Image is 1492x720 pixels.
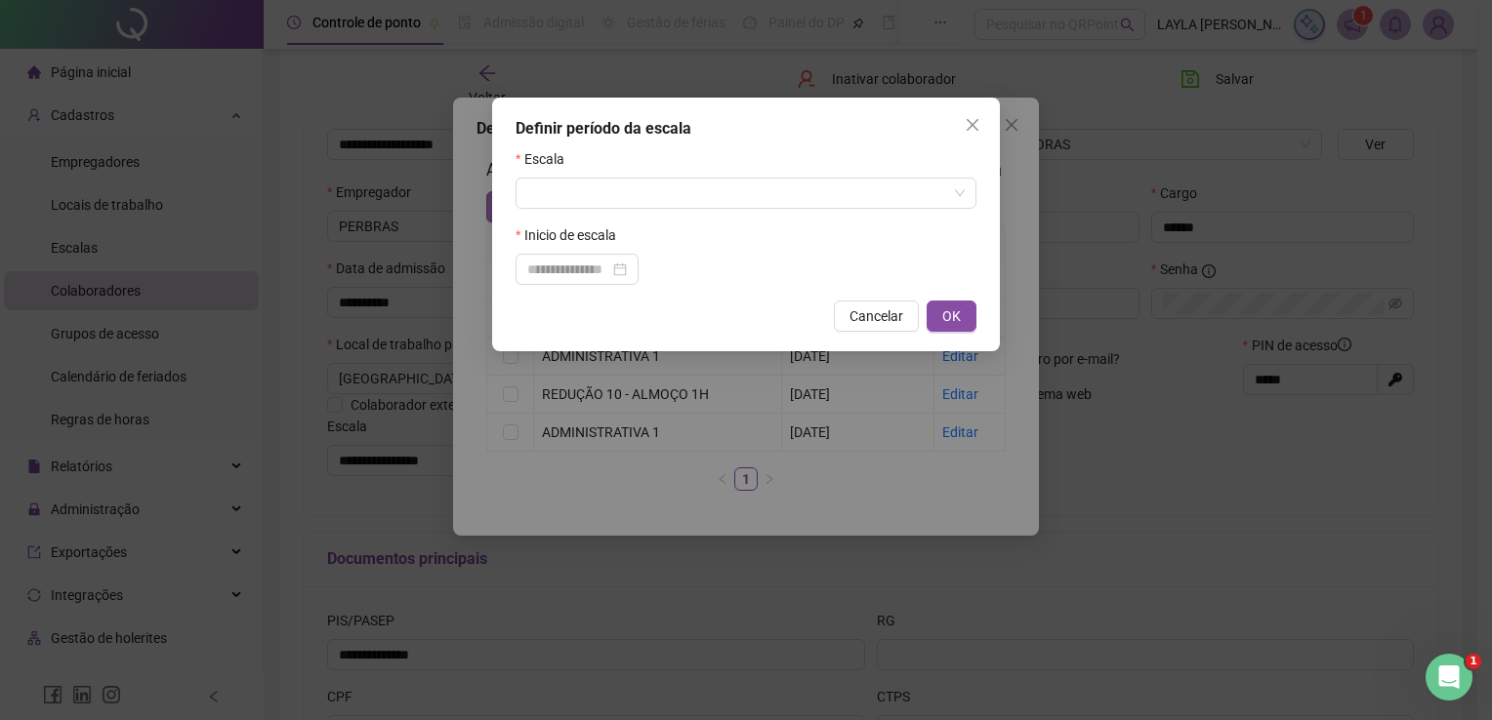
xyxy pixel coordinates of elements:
div: Definir período da escala [516,117,976,140]
span: OK [942,305,961,327]
button: Close [957,109,988,140]
label: Escala [516,148,577,170]
button: OK [927,300,976,332]
button: Cancelar [834,300,919,332]
span: 1 [1466,654,1481,669]
span: close [965,117,980,133]
label: Inicio de escala [516,224,629,246]
iframe: Intercom live chat [1426,654,1472,700]
span: Cancelar [850,305,903,327]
